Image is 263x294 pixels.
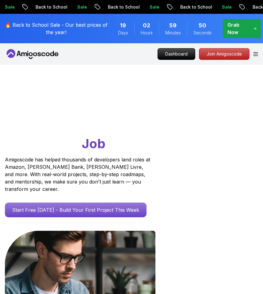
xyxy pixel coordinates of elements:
p: Back to School [30,4,72,10]
p: 🔥 Back to School Sale - Our best prices of the year! [4,21,109,36]
span: Minutes [165,30,181,36]
h1: Go From Learning to Hired: Master Java, Spring Boot & Cloud Skills That Get You the [5,99,258,152]
span: 59 Minutes [169,21,177,30]
p: Back to School [175,4,217,10]
button: Open Menu [253,52,258,56]
p: Amigoscode has helped thousands of developers land roles at Amazon, [PERSON_NAME] Bank, [PERSON_N... [5,156,152,193]
a: Join Amigoscode [199,48,250,60]
span: 19 Days [120,21,126,30]
span: Job [82,136,105,151]
p: Sale [144,4,164,10]
p: Back to School [103,4,144,10]
a: Start Free [DATE] - Build Your First Project This Week [5,203,147,217]
p: Dashboard [158,48,195,60]
span: Hours [141,30,153,36]
span: Days [118,30,128,36]
p: Sale [217,4,236,10]
p: Sale [72,4,92,10]
a: Dashboard [158,48,195,60]
p: Join Amigoscode [199,48,249,60]
span: Seconds [193,30,212,36]
span: 2 Hours [143,21,150,30]
p: Grab Now [227,21,248,36]
span: 50 Seconds [199,21,206,30]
